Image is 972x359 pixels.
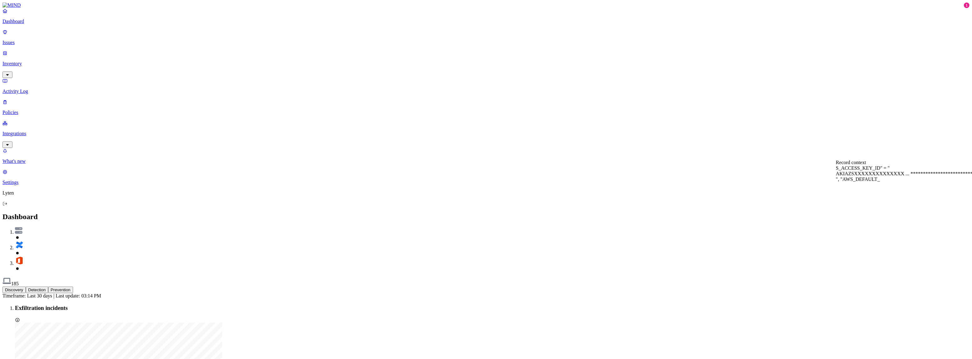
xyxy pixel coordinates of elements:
p: Activity Log [2,89,970,94]
p: Dashboard [2,19,970,24]
img: svg%3e [15,256,24,265]
span: 185 [11,281,19,286]
button: Prevention [48,287,73,293]
span: Timeframe: Last 30 days | Last update: 03:14 PM [2,293,101,298]
h3: Exfiltration incidents [15,305,970,311]
button: Discovery [2,287,26,293]
img: svg%3e [15,227,22,234]
img: svg%3e [15,241,24,249]
img: MIND [2,2,21,8]
p: Integrations [2,131,970,136]
p: Policies [2,110,970,115]
p: Issues [2,40,970,45]
p: Inventory [2,61,970,67]
h2: Dashboard [2,213,970,221]
div: 1 [964,2,970,8]
p: Settings [2,180,970,185]
p: Lyten [2,190,970,196]
p: What's new [2,159,970,164]
img: svg%3e [2,277,11,285]
button: Detection [26,287,48,293]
